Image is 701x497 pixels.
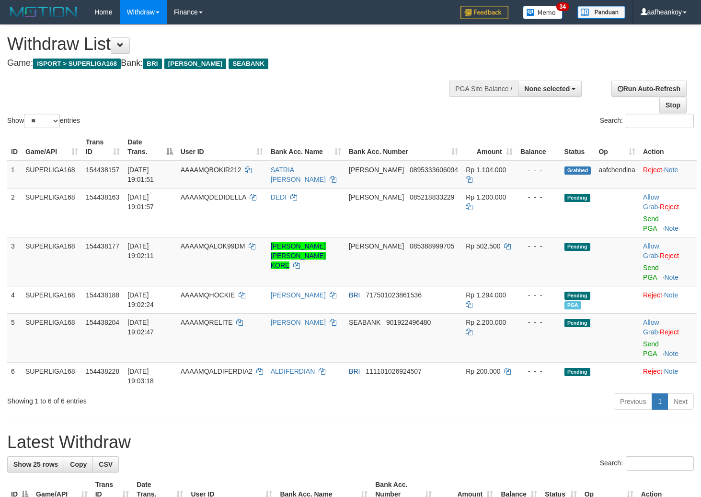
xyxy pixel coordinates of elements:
span: Rp 200.000 [466,367,500,375]
a: Note [664,225,678,232]
td: SUPERLIGA168 [22,313,82,362]
input: Search: [626,114,694,128]
td: · [639,286,697,313]
td: 1 [7,161,22,189]
label: Search: [600,456,694,471]
span: · [643,319,660,336]
a: Copy [64,456,93,473]
span: None selected [524,85,570,93]
span: SEABANK [229,59,268,69]
span: BRI [349,367,360,375]
a: SATRIA [PERSON_NAME] [271,166,326,183]
a: Previous [614,393,652,410]
td: · [639,362,697,390]
a: Note [664,166,678,174]
th: User ID: activate to sort column ascending [177,133,267,161]
a: Reject [643,166,662,174]
span: AAAAMQBOKIR212 [181,166,241,174]
td: SUPERLIGA168 [22,188,82,237]
span: Rp 502.500 [466,242,500,250]
span: AAAAMQDEDIDELLA [181,193,246,201]
span: BRI [349,291,360,299]
td: 6 [7,362,22,390]
a: Reject [660,203,679,211]
div: - - - [520,318,557,327]
span: [DATE] 19:01:57 [127,193,154,211]
h4: Game: Bank: [7,59,458,68]
span: 154438188 [86,291,119,299]
td: · [639,313,697,362]
span: SEABANK [349,319,380,326]
td: 3 [7,237,22,286]
a: Stop [659,97,687,113]
th: Action [639,133,697,161]
span: [DATE] 19:03:18 [127,367,154,385]
span: 154438177 [86,242,119,250]
img: panduan.png [577,6,625,19]
div: - - - [520,192,557,202]
a: Note [664,367,678,375]
a: Run Auto-Refresh [611,81,687,97]
a: Note [664,273,678,281]
span: [DATE] 19:02:11 [127,242,154,260]
span: [DATE] 19:02:47 [127,319,154,336]
span: 34 [556,2,569,11]
a: Send PGA [643,215,659,232]
div: - - - [520,290,557,300]
span: [PERSON_NAME] [349,166,404,174]
span: Copy 901922496480 to clipboard [386,319,431,326]
span: Copy 111101026924507 to clipboard [366,367,422,375]
a: Note [664,291,678,299]
a: Reject [643,367,662,375]
img: Feedback.jpg [460,6,508,19]
span: Rp 1.104.000 [466,166,506,174]
span: Rp 2.200.000 [466,319,506,326]
span: Copy 0895333606094 to clipboard [410,166,458,174]
a: Allow Grab [643,193,659,211]
span: ISPORT > SUPERLIGA168 [33,59,121,69]
span: [DATE] 19:02:24 [127,291,154,308]
th: Trans ID: activate to sort column ascending [82,133,124,161]
a: ALDIFERDIAN [271,367,315,375]
a: [PERSON_NAME] [271,319,326,326]
span: Show 25 rows [13,461,58,468]
td: SUPERLIGA168 [22,161,82,189]
td: SUPERLIGA168 [22,362,82,390]
span: [DATE] 19:01:51 [127,166,154,183]
span: Pending [564,243,590,251]
span: Pending [564,292,590,300]
td: 2 [7,188,22,237]
a: [PERSON_NAME] [PERSON_NAME] KORE [271,242,326,269]
td: 5 [7,313,22,362]
a: Send PGA [643,340,659,357]
th: Balance [517,133,561,161]
span: 154438157 [86,166,119,174]
span: AAAAMQALDIFERDIA2 [181,367,253,375]
td: · [639,237,697,286]
a: CSV [92,456,119,473]
span: Copy 717501023861536 to clipboard [366,291,422,299]
a: DEDI [271,193,287,201]
span: 154438228 [86,367,119,375]
a: [PERSON_NAME] [271,291,326,299]
div: PGA Site Balance / [449,81,518,97]
a: Show 25 rows [7,456,64,473]
img: MOTION_logo.png [7,5,80,19]
th: Bank Acc. Number: activate to sort column ascending [345,133,462,161]
a: Reject [660,252,679,260]
span: [PERSON_NAME] [349,193,404,201]
div: - - - [520,241,557,251]
th: Op: activate to sort column ascending [595,133,639,161]
th: Amount: activate to sort column ascending [462,133,517,161]
span: Copy [70,461,87,468]
th: Date Trans.: activate to sort column descending [124,133,177,161]
th: Game/API: activate to sort column ascending [22,133,82,161]
span: AAAAMQALOK99DM [181,242,245,250]
a: Note [664,350,678,357]
div: Showing 1 to 6 of 6 entries [7,392,285,406]
label: Show entries [7,114,80,128]
span: Pending [564,319,590,327]
h1: Withdraw List [7,35,458,54]
button: None selected [518,81,582,97]
td: aafchendina [595,161,639,189]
